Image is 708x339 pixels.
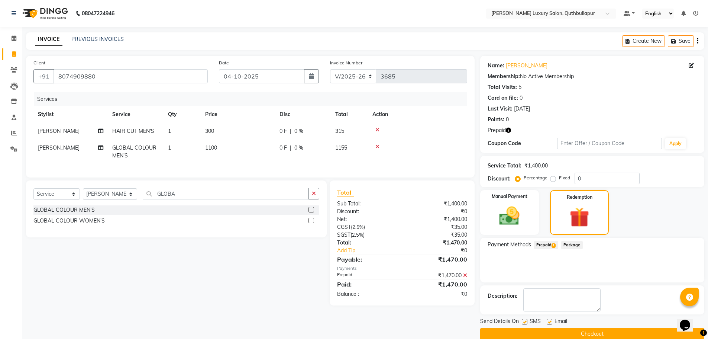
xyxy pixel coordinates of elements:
input: Search by Name/Mobile/Email/Code [54,69,208,83]
span: HAIR CUT MEN'S [112,128,154,134]
span: [PERSON_NAME] [38,128,80,134]
div: Payable: [332,255,402,264]
span: 2.5% [352,224,363,230]
a: INVOICE [35,33,62,46]
div: ₹0 [402,208,473,215]
span: 1 [552,243,556,248]
div: 0 [520,94,523,102]
a: [PERSON_NAME] [506,62,547,70]
div: ₹0 [402,290,473,298]
div: ₹35.00 [402,223,473,231]
a: Add Tip [332,247,414,255]
div: ₹35.00 [402,231,473,239]
iframe: chat widget [677,309,701,332]
span: 0 % [294,144,303,152]
div: Paid: [332,280,402,289]
div: No Active Membership [488,73,697,80]
span: 0 % [294,127,303,135]
button: +91 [33,69,54,83]
span: | [290,127,291,135]
button: Apply [665,138,686,149]
div: Balance : [332,290,402,298]
span: 300 [205,128,214,134]
div: Last Visit: [488,105,513,113]
div: Discount: [488,175,511,183]
span: Prepaid [488,127,506,134]
div: ₹1,470.00 [402,255,473,264]
div: Description: [488,292,517,300]
img: _gift.svg [563,205,595,230]
div: Service Total: [488,162,521,170]
span: 315 [335,128,344,134]
label: Redemption [567,194,592,201]
div: GLOBAL COLOUR MEN'S [33,206,95,214]
img: logo [19,3,70,24]
th: Action [368,106,467,123]
div: ( ) [332,223,402,231]
div: GLOBAL COLOUR WOMEN'S [33,217,105,225]
div: Sub Total: [332,200,402,208]
div: Points: [488,116,504,124]
label: Manual Payment [492,193,527,200]
div: Total Visits: [488,83,517,91]
div: ₹1,400.00 [524,162,548,170]
span: Prepaid [534,241,558,249]
span: 0 F [279,144,287,152]
th: Disc [275,106,331,123]
div: Total: [332,239,402,247]
img: _cash.svg [493,204,526,228]
span: GLOBAL COLOUR MEN'S [112,144,156,159]
div: ₹0 [414,247,473,255]
span: 1100 [205,144,217,151]
th: Price [201,106,275,123]
div: Services [34,92,473,106]
div: ₹1,470.00 [402,280,473,289]
b: 08047224946 [82,3,114,24]
input: Enter Offer / Coupon Code [557,138,662,149]
label: Client [33,60,45,66]
div: Name: [488,62,504,70]
span: | [290,144,291,152]
span: SMS [530,317,541,327]
span: 1 [168,144,171,151]
label: Fixed [559,175,570,181]
th: Service [108,106,164,123]
span: Payment Methods [488,241,531,249]
span: Send Details On [480,317,519,327]
div: Net: [332,215,402,223]
div: 0 [506,116,509,124]
span: Email [555,317,567,327]
th: Stylist [33,106,108,123]
span: 2.5% [352,232,363,238]
div: Membership: [488,73,520,80]
div: ₹1,400.00 [402,215,473,223]
div: Payments [337,265,467,272]
div: 5 [518,83,521,91]
div: ₹1,470.00 [402,239,473,247]
a: PREVIOUS INVOICES [71,36,124,42]
div: ₹1,470.00 [402,272,473,279]
div: Card on file: [488,94,518,102]
span: 0 F [279,127,287,135]
div: [DATE] [514,105,530,113]
span: 1155 [335,144,347,151]
label: Invoice Number [330,60,362,66]
span: Package [561,241,583,249]
div: Discount: [332,208,402,215]
button: Create New [622,35,665,47]
div: Prepaid [332,272,402,279]
span: [PERSON_NAME] [38,144,80,151]
th: Qty [164,106,201,123]
div: ( ) [332,231,402,239]
div: Coupon Code [488,140,557,147]
span: 1 [168,128,171,134]
input: Search or Scan [143,188,309,199]
span: Total [337,189,354,196]
button: Save [668,35,694,47]
span: CGST [337,224,351,230]
div: ₹1,400.00 [402,200,473,208]
th: Total [331,106,368,123]
span: SGST [337,231,350,238]
label: Date [219,60,229,66]
label: Percentage [524,175,547,181]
